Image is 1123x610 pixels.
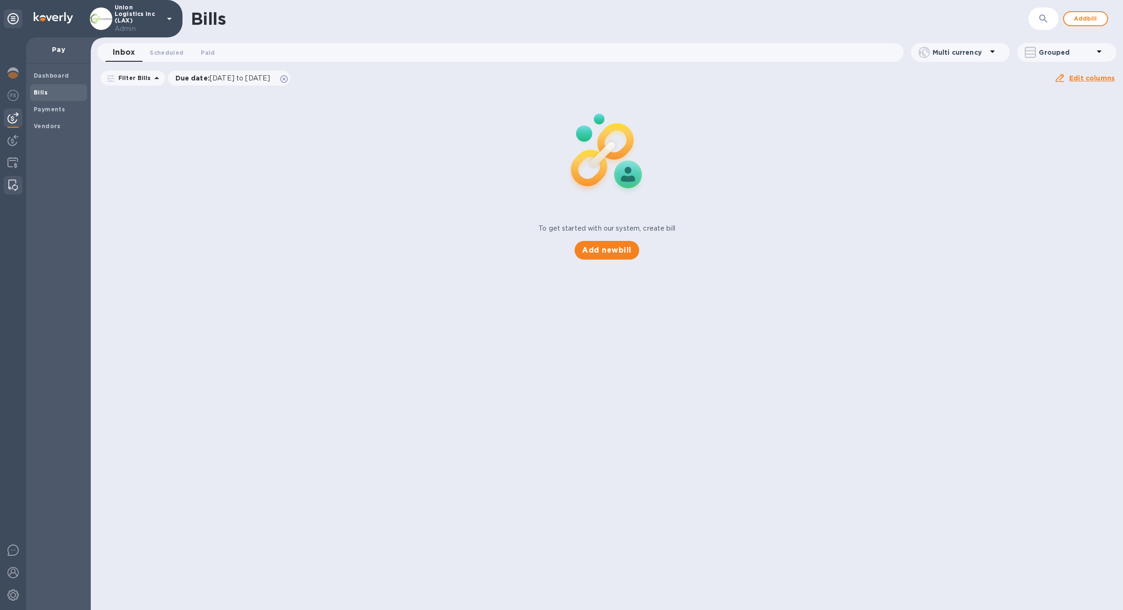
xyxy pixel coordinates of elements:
[115,74,151,82] p: Filter Bills
[150,48,183,58] span: Scheduled
[113,46,135,59] span: Inbox
[7,157,18,168] img: Credit hub
[175,73,275,83] p: Due date :
[115,24,161,34] p: Admin
[4,9,22,28] div: Unpin categories
[575,241,639,260] button: Add newbill
[34,123,61,130] b: Vendors
[7,90,19,101] img: Foreign exchange
[1069,74,1115,82] u: Edit columns
[34,45,83,54] p: Pay
[201,48,215,58] span: Paid
[1039,48,1094,57] p: Grouped
[34,106,65,113] b: Payments
[34,89,48,96] b: Bills
[191,9,226,29] h1: Bills
[933,48,987,57] p: Multi currency
[1063,11,1108,26] button: Addbill
[539,224,675,233] p: To get started with our system, create bill
[210,74,270,82] span: [DATE] to [DATE]
[34,12,73,23] img: Logo
[582,245,631,256] span: Add new bill
[34,72,69,79] b: Dashboard
[115,4,161,34] p: Union Logistics Inc (LAX)
[168,71,291,86] div: Due date:[DATE] to [DATE]
[1072,13,1100,24] span: Add bill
